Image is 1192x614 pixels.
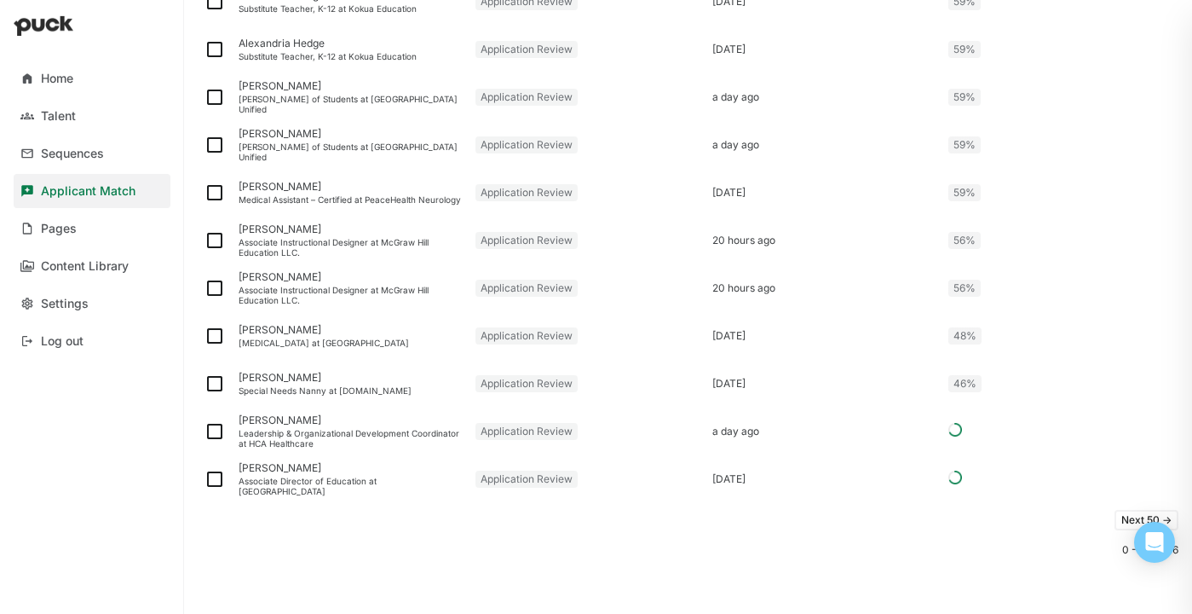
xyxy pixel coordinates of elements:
div: Associate Instructional Designer at McGraw Hill Education LLC. [239,237,462,258]
div: 59% [948,184,981,201]
div: [PERSON_NAME] of Students at [GEOGRAPHIC_DATA] Unified [239,142,462,162]
div: 56% [948,232,981,249]
div: Pages [41,222,77,236]
div: Open Intercom Messenger [1134,522,1175,563]
div: 59% [948,89,981,106]
div: Substitute Teacher, K-12 at Kokua Education [239,51,462,61]
div: [DATE] [712,330,936,342]
div: 56% [948,280,981,297]
div: [PERSON_NAME] [239,223,462,235]
div: Associate Instructional Designer at McGraw Hill Education LLC. [239,285,462,305]
div: Application Review [475,375,578,392]
div: Medical Assistant – Certified at PeaceHealth Neurology [239,194,462,205]
div: Special Needs Nanny at [DOMAIN_NAME] [239,385,462,396]
div: a day ago [712,139,936,151]
div: Sequences [41,147,104,161]
div: 59% [948,41,981,58]
button: Next 50 -> [1114,510,1178,530]
div: Applicant Match [41,184,135,199]
div: Associate Director of Education at [GEOGRAPHIC_DATA] [239,476,462,496]
div: Leadership & Organizational Development Coordinator at HCA Healthcare [239,428,462,449]
div: [PERSON_NAME] [239,181,462,193]
div: Application Review [475,423,578,440]
div: [PERSON_NAME] [239,271,462,283]
div: [DATE] [712,378,936,390]
a: Settings [14,287,170,321]
a: Talent [14,99,170,133]
div: 20 hours ago [712,282,936,294]
div: [PERSON_NAME] [239,414,462,426]
div: [PERSON_NAME] [239,324,462,336]
div: [DATE] [712,187,936,199]
div: 48% [948,327,982,345]
div: a day ago [712,91,936,103]
div: 59% [948,136,981,153]
div: Substitute Teacher, K-12 at Kokua Education [239,3,462,14]
div: Application Review [475,184,578,201]
a: Content Library [14,249,170,283]
div: Talent [41,109,76,124]
div: Application Review [475,232,578,249]
div: [PERSON_NAME] [239,372,462,384]
div: [PERSON_NAME] [239,128,462,140]
div: 46% [948,375,982,392]
div: Application Review [475,280,578,297]
div: Application Review [475,41,578,58]
div: Log out [41,334,83,349]
a: Sequences [14,136,170,171]
div: [MEDICAL_DATA] at [GEOGRAPHIC_DATA] [239,338,462,348]
a: Pages [14,211,170,246]
div: Application Review [475,327,578,345]
div: 20 hours ago [712,235,936,246]
a: Home [14,61,170,96]
div: Alexandria Hedge [239,38,462,49]
div: [PERSON_NAME] [239,462,462,474]
div: [PERSON_NAME] of Students at [GEOGRAPHIC_DATA] Unified [239,94,462,114]
div: Application Review [475,89,578,106]
div: Home [41,72,73,86]
div: Content Library [41,259,129,274]
div: Application Review [475,471,578,488]
div: [PERSON_NAME] [239,80,462,92]
div: Application Review [475,136,578,153]
div: 0 - 50 of 56 [198,544,1178,556]
div: a day ago [712,426,936,437]
a: Applicant Match [14,174,170,208]
div: Settings [41,297,89,311]
div: [DATE] [712,473,936,485]
div: [DATE] [712,43,936,55]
